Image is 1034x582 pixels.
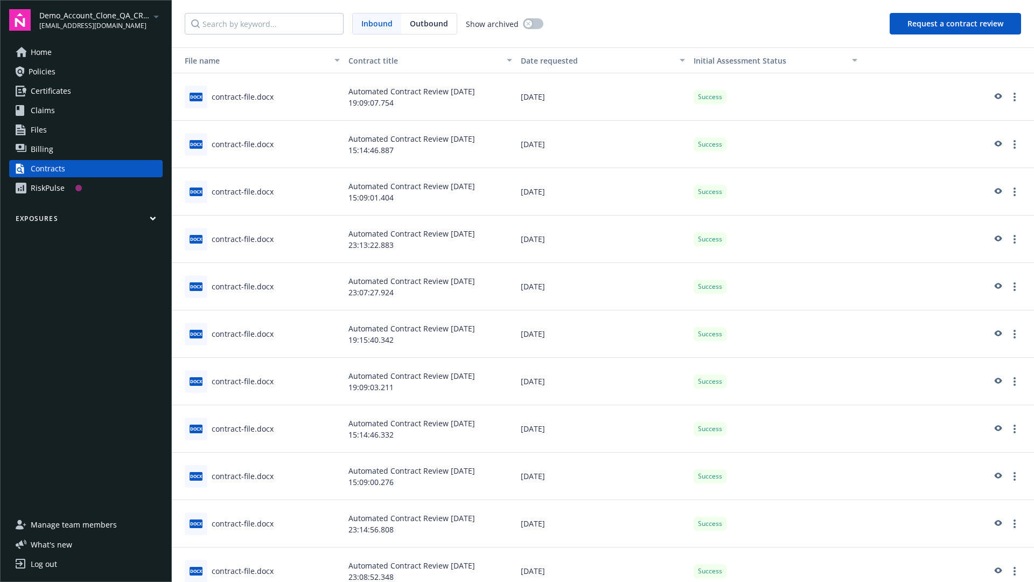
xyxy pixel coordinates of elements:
[212,376,274,387] div: contract-file.docx
[344,216,516,263] div: Automated Contract Review [DATE] 23:13:22.883
[9,102,163,119] a: Claims
[212,138,274,150] div: contract-file.docx
[466,18,519,30] span: Show archived
[31,141,53,158] span: Billing
[190,377,202,385] span: docx
[190,140,202,148] span: docx
[212,233,274,245] div: contract-file.docx
[698,472,722,481] span: Success
[698,282,722,292] span: Success
[991,375,1004,388] a: preview
[31,160,65,177] div: Contracts
[698,519,722,529] span: Success
[516,500,689,548] div: [DATE]
[890,13,1021,34] button: Request a contract review
[190,235,202,243] span: docx
[212,328,274,339] div: contract-file.docx
[212,281,274,292] div: contract-file.docx
[344,73,516,121] div: Automated Contract Review [DATE] 19:09:07.754
[1008,375,1021,388] a: more
[190,567,202,575] span: docx
[9,539,89,550] button: What's new
[516,168,689,216] div: [DATE]
[344,47,516,73] button: Contract title
[190,188,202,196] span: docx
[9,63,163,80] a: Policies
[1008,138,1021,151] a: more
[39,9,163,31] button: Demo_Account_Clone_QA_CR_Tests_Prospect[EMAIL_ADDRESS][DOMAIN_NAME]arrowDropDown
[212,565,274,577] div: contract-file.docx
[190,330,202,338] span: docx
[694,56,786,66] span: Initial Assessment Status
[9,82,163,100] a: Certificates
[694,55,846,66] div: Toggle SortBy
[39,10,150,21] span: Demo_Account_Clone_QA_CR_Tests_Prospect
[1008,185,1021,198] a: more
[1008,328,1021,341] a: more
[344,168,516,216] div: Automated Contract Review [DATE] 15:09:01.404
[190,425,202,433] span: docx
[176,55,328,66] div: File name
[9,121,163,138] a: Files
[31,82,71,100] span: Certificates
[1008,470,1021,483] a: more
[9,44,163,61] a: Home
[9,160,163,177] a: Contracts
[698,140,722,149] span: Success
[344,263,516,310] div: Automated Contract Review [DATE] 23:07:27.924
[344,500,516,548] div: Automated Contract Review [DATE] 23:14:56.808
[516,47,689,73] button: Date requested
[31,556,57,573] div: Log out
[353,13,401,34] span: Inbound
[212,518,274,529] div: contract-file.docx
[698,377,722,386] span: Success
[991,91,1004,103] a: preview
[344,405,516,453] div: Automated Contract Review [DATE] 15:14:46.332
[9,179,163,197] a: RiskPulse
[190,472,202,480] span: docx
[344,358,516,405] div: Automated Contract Review [DATE] 19:09:03.211
[991,185,1004,198] a: preview
[516,453,689,500] div: [DATE]
[361,18,393,29] span: Inbound
[410,18,448,29] span: Outbound
[698,566,722,576] span: Success
[516,358,689,405] div: [DATE]
[150,10,163,23] a: arrowDropDown
[9,141,163,158] a: Billing
[698,187,722,197] span: Success
[1008,517,1021,530] a: more
[348,55,500,66] div: Contract title
[516,405,689,453] div: [DATE]
[991,328,1004,341] a: preview
[991,280,1004,293] a: preview
[1008,422,1021,435] a: more
[401,13,457,34] span: Outbound
[31,121,47,138] span: Files
[1008,565,1021,578] a: more
[516,216,689,263] div: [DATE]
[344,310,516,358] div: Automated Contract Review [DATE] 19:15:40.342
[516,310,689,358] div: [DATE]
[698,92,722,102] span: Success
[991,470,1004,483] a: preview
[212,423,274,434] div: contract-file.docx
[9,516,163,533] a: Manage team members
[176,55,328,66] div: Toggle SortBy
[991,422,1004,435] a: preview
[516,73,689,121] div: [DATE]
[190,519,202,528] span: docx
[991,138,1004,151] a: preview
[31,516,117,533] span: Manage team members
[1008,233,1021,246] a: more
[1008,280,1021,293] a: more
[344,453,516,500] div: Automated Contract Review [DATE] 15:09:00.276
[31,539,72,550] span: What ' s new
[190,93,202,101] span: docx
[31,179,65,197] div: RiskPulse
[991,565,1004,578] a: preview
[991,517,1004,530] a: preview
[212,91,274,102] div: contract-file.docx
[9,9,31,31] img: navigator-logo.svg
[29,63,55,80] span: Policies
